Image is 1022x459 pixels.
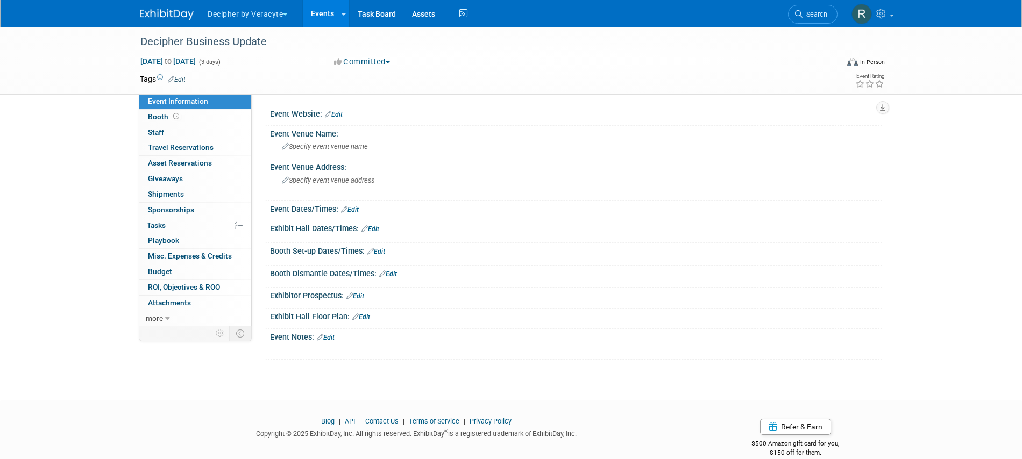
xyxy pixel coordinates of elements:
[148,143,214,152] span: Travel Reservations
[148,128,164,137] span: Staff
[282,176,374,184] span: Specify event venue address
[409,417,459,425] a: Terms of Service
[444,428,448,434] sup: ®
[379,270,397,278] a: Edit
[346,292,364,300] a: Edit
[330,56,394,68] button: Committed
[147,221,166,230] span: Tasks
[860,58,885,66] div: In-Person
[709,448,883,457] div: $150 off for them.
[270,266,882,279] div: Booth Dismantle Dates/Times:
[139,156,251,171] a: Asset Reservations
[137,32,821,52] div: Decipher Business Update
[470,417,512,425] a: Privacy Policy
[148,267,172,276] span: Budget
[400,417,407,425] span: |
[148,112,181,121] span: Booth
[139,280,251,295] a: ROI, Objectives & ROO
[341,206,359,213] a: Edit
[163,57,173,66] span: to
[325,111,343,118] a: Edit
[139,233,251,248] a: Playbook
[140,74,186,84] td: Tags
[851,4,872,24] img: Ryen MacDonald
[139,296,251,311] a: Attachments
[139,264,251,279] a: Budget
[270,329,882,343] div: Event Notes:
[461,417,468,425] span: |
[282,142,368,150] span: Specify event venue name
[270,106,882,120] div: Event Website:
[270,159,882,173] div: Event Venue Address:
[270,288,882,302] div: Exhibitor Prospectus:
[760,419,831,435] a: Refer & Earn
[146,314,163,322] span: more
[148,190,184,198] span: Shipments
[317,334,335,341] a: Edit
[139,171,251,187] a: Giveaways
[148,97,208,105] span: Event Information
[336,417,343,425] span: |
[270,126,882,139] div: Event Venue Name:
[365,417,399,425] a: Contact Us
[803,10,827,18] span: Search
[140,56,196,66] span: [DATE] [DATE]
[139,110,251,125] a: Booth
[361,225,379,233] a: Edit
[139,218,251,233] a: Tasks
[270,220,882,234] div: Exhibit Hall Dates/Times:
[352,313,370,321] a: Edit
[367,248,385,255] a: Edit
[139,311,251,326] a: more
[357,417,364,425] span: |
[270,309,882,322] div: Exhibit Hall Floor Plan:
[148,205,194,214] span: Sponsorships
[148,174,183,183] span: Giveaways
[847,58,858,66] img: Format-Inperson.png
[139,125,251,140] a: Staff
[140,426,693,439] div: Copyright © 2025 ExhibitDay, Inc. All rights reserved. ExhibitDay is a registered trademark of Ex...
[211,326,230,340] td: Personalize Event Tab Strip
[148,298,191,307] span: Attachments
[198,59,221,66] span: (3 days)
[168,76,186,83] a: Edit
[148,252,232,260] span: Misc. Expenses & Credits
[855,74,884,79] div: Event Rating
[171,112,181,120] span: Booth not reserved yet
[321,417,335,425] a: Blog
[139,203,251,218] a: Sponsorships
[148,283,220,291] span: ROI, Objectives & ROO
[139,94,251,109] a: Event Information
[139,140,251,155] a: Travel Reservations
[345,417,355,425] a: API
[139,249,251,264] a: Misc. Expenses & Credits
[148,159,212,167] span: Asset Reservations
[709,432,883,457] div: $500 Amazon gift card for you,
[270,201,882,215] div: Event Dates/Times:
[140,9,194,20] img: ExhibitDay
[788,5,838,24] a: Search
[270,243,882,257] div: Booth Set-up Dates/Times:
[774,56,885,72] div: Event Format
[148,236,179,245] span: Playbook
[139,187,251,202] a: Shipments
[230,326,252,340] td: Toggle Event Tabs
